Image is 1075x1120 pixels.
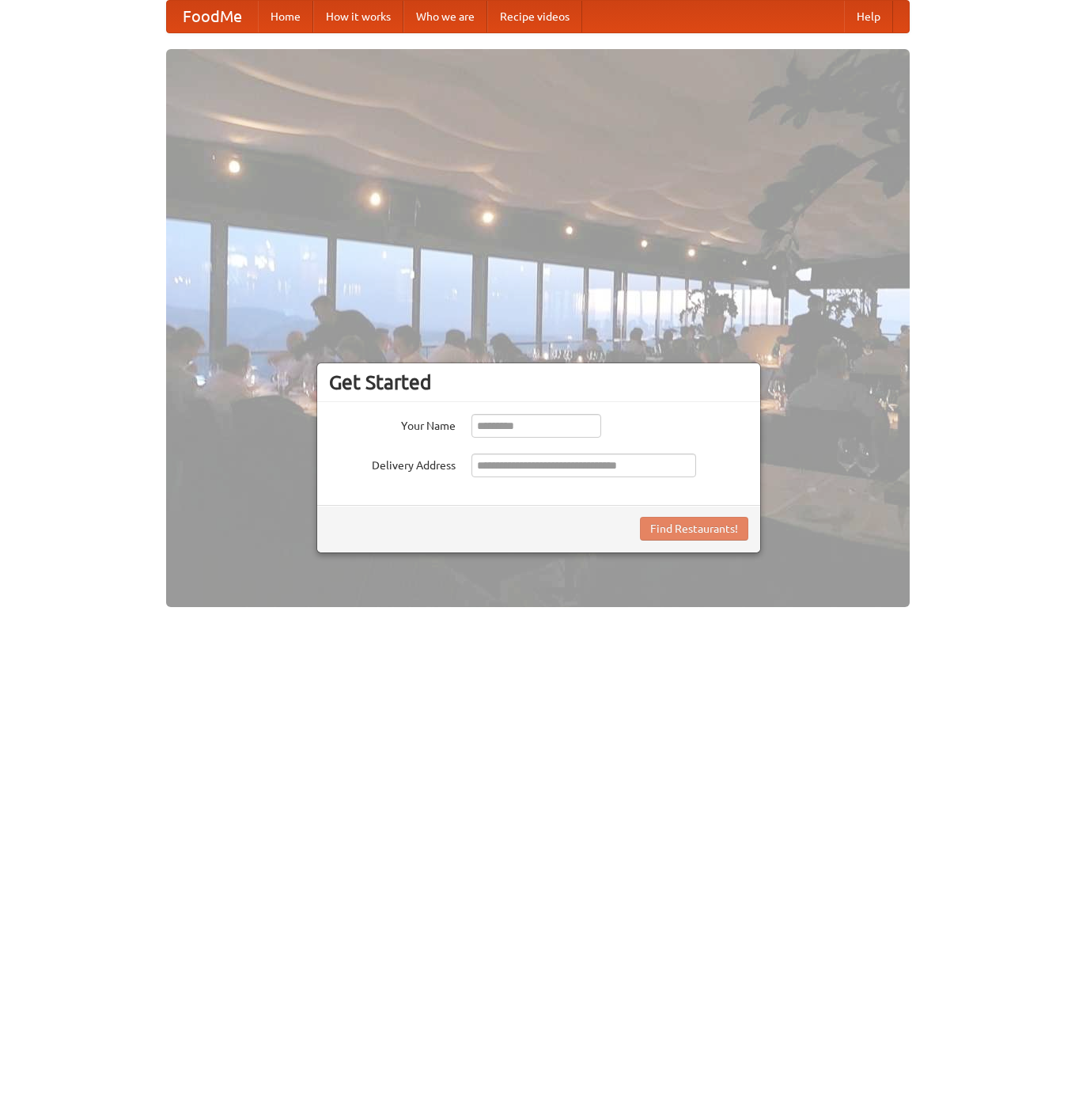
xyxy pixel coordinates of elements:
[313,1,403,32] a: How it works
[329,454,456,473] label: Delivery Address
[487,1,582,32] a: Recipe videos
[258,1,313,32] a: Home
[167,1,258,32] a: FoodMe
[403,1,487,32] a: Who we are
[844,1,893,32] a: Help
[640,517,748,541] button: Find Restaurants!
[329,370,748,394] h3: Get Started
[329,414,456,434] label: Your Name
